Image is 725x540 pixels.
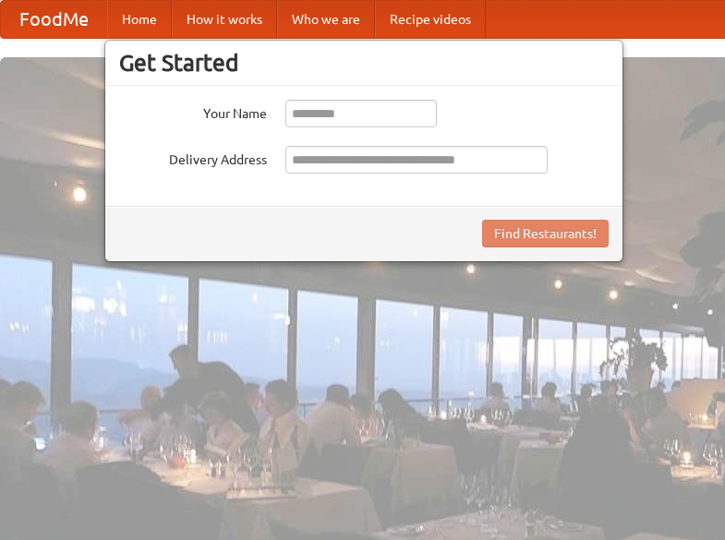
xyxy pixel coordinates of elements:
[119,100,267,123] label: Your Name
[172,1,277,38] a: How it works
[375,1,486,38] a: Recipe videos
[277,1,375,38] a: Who we are
[119,49,609,77] h3: Get Started
[119,146,267,169] label: Delivery Address
[1,1,107,38] a: FoodMe
[482,220,609,247] button: Find Restaurants!
[107,1,172,38] a: Home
